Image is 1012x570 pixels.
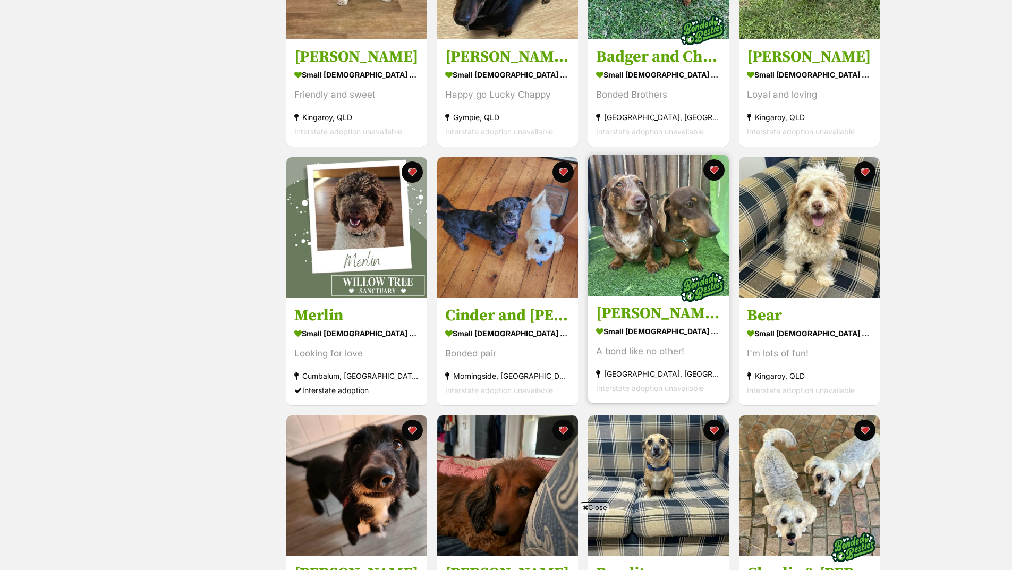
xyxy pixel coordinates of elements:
button: favourite [552,420,574,441]
h3: Merlin [294,305,419,326]
h3: [PERSON_NAME] and [PERSON_NAME] [596,303,721,324]
h3: Badger and Chance [596,47,721,67]
div: Happy go Lucky Chappy [445,88,570,103]
img: Milo [286,415,427,556]
a: Badger and Chance small [DEMOGRAPHIC_DATA] Dog Bonded Brothers [GEOGRAPHIC_DATA], [GEOGRAPHIC_DAT... [588,39,729,147]
button: favourite [854,161,875,183]
div: Kingaroy, QLD [294,110,419,125]
a: [PERSON_NAME] - The Happy Go Lucky Puppy small [DEMOGRAPHIC_DATA] Dog Happy go Lucky Chappy Gympi... [437,39,578,147]
button: favourite [854,420,875,441]
span: Interstate adoption unavailable [294,127,402,137]
a: Merlin small [DEMOGRAPHIC_DATA] Dog Looking for love Cumbalum, [GEOGRAPHIC_DATA] Interstate adopt... [286,297,427,405]
a: [PERSON_NAME] small [DEMOGRAPHIC_DATA] Dog Friendly and sweet Kingaroy, QLD Interstate adoption u... [286,39,427,147]
img: Bandit [588,415,729,556]
div: Looking for love [294,346,419,361]
h3: [PERSON_NAME] - The Happy Go Lucky Puppy [445,47,570,67]
span: Interstate adoption unavailable [445,127,553,137]
div: Gympie, QLD [445,110,570,125]
h3: [PERSON_NAME] [747,47,872,67]
div: Interstate adoption [294,383,419,397]
h3: Bear [747,305,872,326]
div: Bonded pair [445,346,570,361]
div: small [DEMOGRAPHIC_DATA] Dog [596,67,721,83]
div: small [DEMOGRAPHIC_DATA] Dog [445,326,570,341]
img: bonded besties [676,260,729,313]
span: Interstate adoption unavailable [596,384,704,393]
img: bonded besties [676,4,729,57]
img: Pierre [437,415,578,556]
img: Bear [739,157,880,298]
span: Interstate adoption unavailable [596,127,704,137]
h3: [PERSON_NAME] [294,47,419,67]
a: Cinder and [PERSON_NAME] small [DEMOGRAPHIC_DATA] Dog Bonded pair Morningside, [GEOGRAPHIC_DATA] ... [437,297,578,405]
a: [PERSON_NAME] small [DEMOGRAPHIC_DATA] Dog Loyal and loving Kingaroy, QLD Interstate adoption una... [739,39,880,147]
span: Interstate adoption unavailable [445,386,553,395]
span: Interstate adoption unavailable [747,127,855,137]
div: Kingaroy, QLD [747,110,872,125]
img: Merlin [286,157,427,298]
h3: Cinder and [PERSON_NAME] [445,305,570,326]
div: small [DEMOGRAPHIC_DATA] Dog [294,326,419,341]
div: [GEOGRAPHIC_DATA], [GEOGRAPHIC_DATA] [596,110,721,125]
button: favourite [703,420,725,441]
div: small [DEMOGRAPHIC_DATA] Dog [747,67,872,83]
div: I'm lots of fun! [747,346,872,361]
div: Loyal and loving [747,88,872,103]
img: Charlie & Isa [739,415,880,556]
div: Bonded Brothers [596,88,721,103]
a: [PERSON_NAME] and [PERSON_NAME] small [DEMOGRAPHIC_DATA] Dog A bond like no other! [GEOGRAPHIC_DA... [588,295,729,403]
img: Marley and Truffles [588,155,729,296]
button: favourite [402,420,423,441]
iframe: Advertisement [249,517,764,565]
div: small [DEMOGRAPHIC_DATA] Dog [596,324,721,339]
button: favourite [552,161,574,183]
div: A bond like no other! [596,344,721,359]
div: small [DEMOGRAPHIC_DATA] Dog [747,326,872,341]
button: favourite [703,159,725,181]
div: [GEOGRAPHIC_DATA], [GEOGRAPHIC_DATA] [596,367,721,381]
div: Friendly and sweet [294,88,419,103]
span: Close [581,502,609,513]
img: Cinder and AJ [437,157,578,298]
div: Morningside, [GEOGRAPHIC_DATA] [445,369,570,383]
div: Cumbalum, [GEOGRAPHIC_DATA] [294,369,419,383]
a: Bear small [DEMOGRAPHIC_DATA] Dog I'm lots of fun! Kingaroy, QLD Interstate adoption unavailable ... [739,297,880,405]
div: small [DEMOGRAPHIC_DATA] Dog [445,67,570,83]
span: Interstate adoption unavailable [747,386,855,395]
div: small [DEMOGRAPHIC_DATA] Dog [294,67,419,83]
div: Kingaroy, QLD [747,369,872,383]
button: favourite [402,161,423,183]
